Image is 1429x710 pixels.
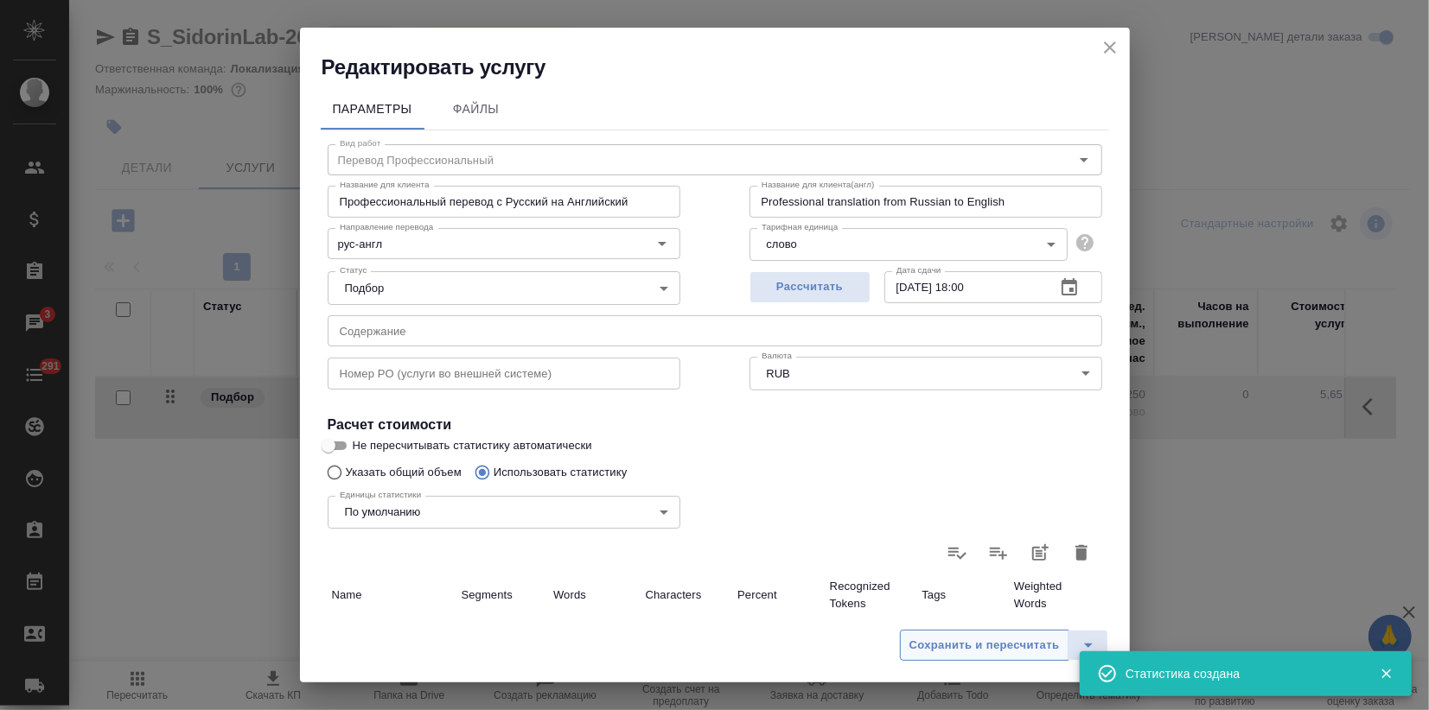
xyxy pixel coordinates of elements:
[328,496,680,529] div: По умолчанию
[1097,35,1123,60] button: close
[1014,578,1098,612] p: Weighted Words
[340,281,390,295] button: Подбор
[750,357,1102,390] div: RUB
[1010,618,1102,643] input: ✎ Введи что-нибудь
[900,630,1108,661] div: split button
[978,532,1019,574] label: Слить статистику
[1061,532,1102,574] button: Удалить статистику
[641,618,734,643] input: ✎ Введи что-нибудь
[759,277,861,297] span: Рассчитать
[331,98,414,120] span: Параметры
[826,618,918,643] input: ✎ Введи что-нибудь
[900,630,1069,661] button: Сохранить и пересчитать
[646,586,730,604] p: Characters
[762,366,795,381] button: RUB
[922,586,1005,604] p: Tags
[936,532,978,574] label: Обновить статистику
[457,618,550,643] input: ✎ Введи что-нибудь
[1019,532,1061,574] button: Добавить статистику в работы
[750,271,871,303] button: Рассчитать
[909,636,1060,656] span: Сохранить и пересчитать
[553,586,637,604] p: Words
[750,228,1068,261] div: слово
[549,618,641,643] input: ✎ Введи что-нибудь
[762,237,802,251] button: слово
[328,415,1102,435] h4: Расчет стоимости
[328,271,680,304] div: Подбор
[435,98,518,120] span: Файлы
[340,504,426,519] button: По умолчанию
[650,231,674,256] button: Open
[322,54,1130,81] h2: Редактировать услугу
[332,586,453,604] p: Name
[1368,666,1404,681] button: Закрыть
[737,586,821,604] p: Percent
[353,437,592,454] span: Не пересчитывать статистику автоматически
[462,586,545,604] p: Segments
[1126,665,1354,682] div: Статистика создана
[733,618,826,643] input: ✎ Введи что-нибудь
[830,578,914,612] p: Recognized Tokens
[917,618,1010,643] input: ✎ Введи что-нибудь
